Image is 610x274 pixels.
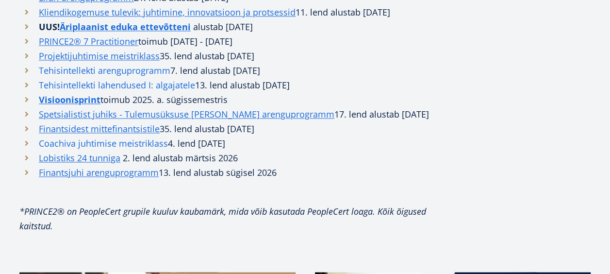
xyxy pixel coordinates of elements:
li: toimub [DATE] - [DATE] [19,34,430,49]
a: Finantsidest mittefinantsistile [39,121,160,136]
li: 13. lend alustab sügisel 2026 [19,165,430,180]
a: Lobistiks 24 tunniga [39,151,120,165]
li: 2. lend alustab märtsis 2026 [19,151,430,165]
a: Coachiva juhtimise meistriklass [39,136,168,151]
a: Tehisintellekti lahendused I: algajatele [39,78,195,92]
a: Finantsjuhi arenguprogramm [39,165,159,180]
li: 4. lend [DATE] [19,136,430,151]
a: Spetsialistist juhiks - Tulemusüksuse [PERSON_NAME] arenguprogramm [39,107,334,121]
a: PRINCE2® 7 Practitioner [39,34,138,49]
a: Visioonisprint [39,92,100,107]
li: 35. lend alustab [DATE] [19,121,430,136]
em: *PRINCE2® on PeopleCert grupile kuuluv kaubamärk, mida võib kasutada PeopleCert loaga. Kõik õigus... [19,205,426,232]
li: 17. lend alustab [DATE] [19,107,430,121]
strong: UUS! [39,21,193,33]
li: 35. lend alustab [DATE] [19,49,430,63]
li: 7. lend alustab [DATE] [19,63,430,78]
li: toimub 2025. a. sügissemestris [19,92,430,107]
li: 13. lend alustab [DATE] [19,78,430,92]
a: Äriplaanist eduka ettevõtteni [60,19,191,34]
li: 11. lend alustab [DATE] [19,5,430,19]
a: Projektijuhtimise meistriklass [39,49,160,63]
a: Kliendikogemuse tulevik: juhtimine, innovatsioon ja protsessid [39,5,296,19]
li: alustab [DATE] [19,19,430,34]
a: Tehisintellekti arenguprogramm [39,63,170,78]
